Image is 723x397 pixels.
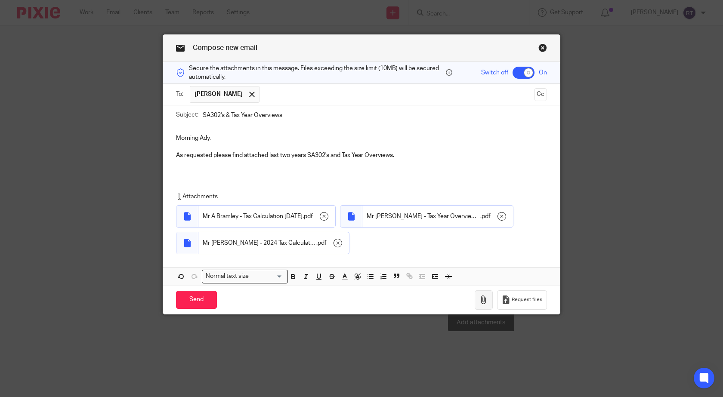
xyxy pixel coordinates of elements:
[512,296,542,303] span: Request files
[204,272,251,281] span: Normal text size
[176,111,198,119] label: Subject:
[367,212,480,221] span: Mr [PERSON_NAME] - Tax Year Overview - Year [DATE]
[202,270,288,283] div: Search for option
[539,68,547,77] span: On
[304,212,313,221] span: pdf
[538,43,547,55] a: Close this dialog window
[176,134,547,142] p: Morning Ady,
[481,68,508,77] span: Switch off
[198,232,349,254] div: .
[198,206,335,227] div: .
[176,192,540,201] p: Attachments
[318,239,327,247] span: pdf
[203,239,316,247] span: Mr [PERSON_NAME] - 2024 Tax Calculation
[362,206,513,227] div: .
[193,44,257,51] span: Compose new email
[176,90,185,98] label: To:
[176,291,217,309] input: Send
[252,272,283,281] input: Search for option
[176,151,547,160] p: As requested please find attached last two years SA302's and Tax Year Overviews.
[189,64,444,82] span: Secure the attachments in this message. Files exceeding the size limit (10MB) will be secured aut...
[534,88,547,101] button: Cc
[195,90,243,98] span: [PERSON_NAME]
[482,212,491,221] span: pdf
[497,290,547,310] button: Request files
[203,212,303,221] span: Mr A Bramley - Tax Calculation [DATE]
